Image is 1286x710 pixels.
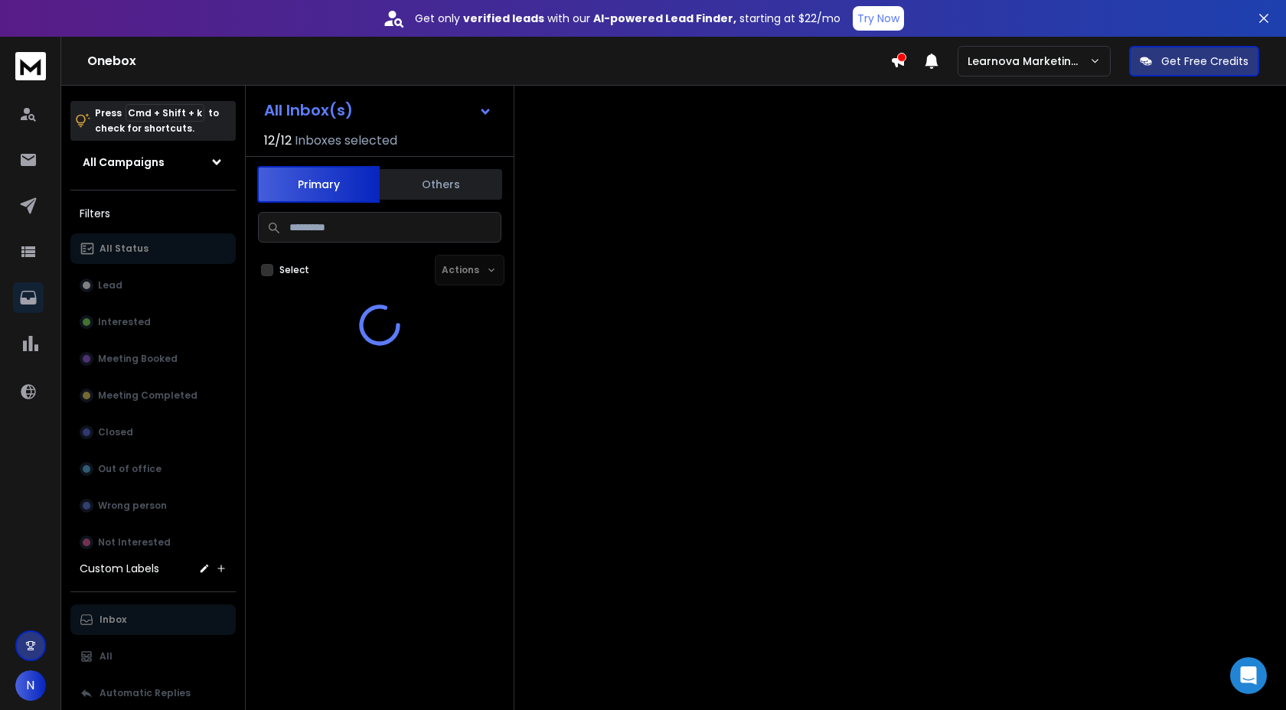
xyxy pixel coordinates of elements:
strong: verified leads [463,11,544,26]
p: Learnova Marketing Emails [968,54,1089,69]
span: 12 / 12 [264,132,292,150]
button: Primary [257,166,380,203]
p: Press to check for shortcuts. [95,106,219,136]
h3: Inboxes selected [295,132,397,150]
button: All Inbox(s) [252,95,504,125]
button: Get Free Credits [1129,46,1259,77]
h3: Filters [70,203,236,224]
div: Open Intercom Messenger [1230,657,1267,694]
button: Try Now [853,6,904,31]
h1: All Campaigns [83,155,165,170]
button: N [15,670,46,701]
p: Try Now [857,11,899,26]
p: Get only with our starting at $22/mo [415,11,840,26]
strong: AI-powered Lead Finder, [593,11,736,26]
button: Others [380,168,502,201]
h1: Onebox [87,52,890,70]
span: Cmd + Shift + k [126,104,204,122]
h1: All Inbox(s) [264,103,353,118]
h3: Custom Labels [80,561,159,576]
label: Select [279,264,309,276]
button: All Campaigns [70,147,236,177]
p: Get Free Credits [1161,54,1248,69]
img: logo [15,52,46,80]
